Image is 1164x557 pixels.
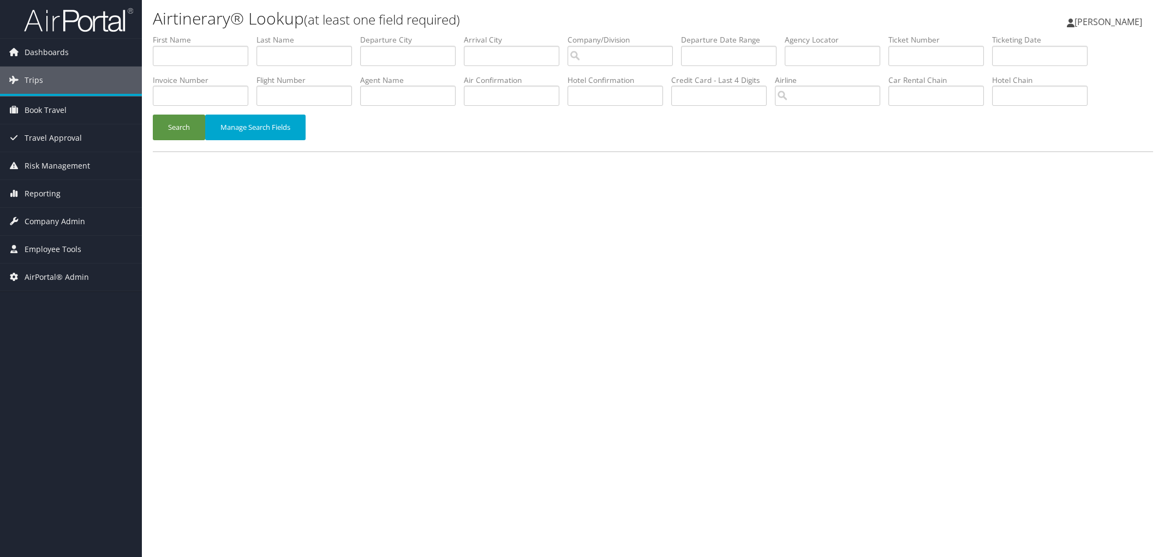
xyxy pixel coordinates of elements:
[671,75,775,86] label: Credit Card - Last 4 Digits
[25,97,67,124] span: Book Travel
[24,7,133,33] img: airportal-logo.png
[256,75,360,86] label: Flight Number
[25,67,43,94] span: Trips
[25,180,61,207] span: Reporting
[464,75,568,86] label: Air Confirmation
[568,34,681,45] label: Company/Division
[25,236,81,263] span: Employee Tools
[888,34,992,45] label: Ticket Number
[25,208,85,235] span: Company Admin
[568,75,671,86] label: Hotel Confirmation
[1067,5,1153,38] a: [PERSON_NAME]
[785,34,888,45] label: Agency Locator
[681,34,785,45] label: Departure Date Range
[775,75,888,86] label: Airline
[360,75,464,86] label: Agent Name
[153,7,820,30] h1: Airtinerary® Lookup
[25,152,90,179] span: Risk Management
[205,115,306,140] button: Manage Search Fields
[464,34,568,45] label: Arrival City
[992,34,1096,45] label: Ticketing Date
[360,34,464,45] label: Departure City
[25,39,69,66] span: Dashboards
[304,10,460,28] small: (at least one field required)
[888,75,992,86] label: Car Rental Chain
[25,124,82,152] span: Travel Approval
[256,34,360,45] label: Last Name
[153,75,256,86] label: Invoice Number
[153,34,256,45] label: First Name
[25,263,89,291] span: AirPortal® Admin
[1075,16,1142,28] span: [PERSON_NAME]
[153,115,205,140] button: Search
[992,75,1096,86] label: Hotel Chain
